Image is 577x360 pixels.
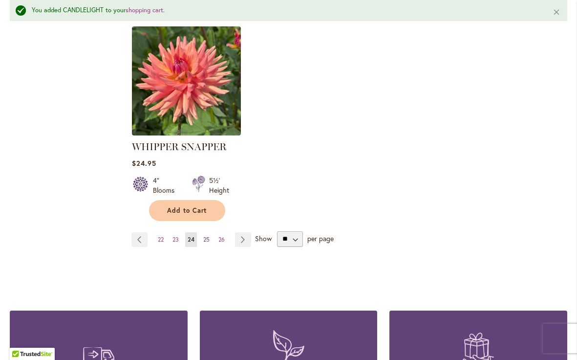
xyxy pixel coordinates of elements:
[126,6,163,14] a: shopping cart
[155,232,166,247] a: 22
[149,200,225,221] button: Add to Cart
[153,176,180,195] div: 4" Blooms
[209,176,229,195] div: 5½' Height
[158,236,164,243] span: 22
[132,158,156,168] span: $24.95
[170,232,181,247] a: 23
[216,232,227,247] a: 26
[203,236,210,243] span: 25
[132,26,241,135] img: WHIPPER SNAPPER
[32,6,538,15] div: You added CANDLELIGHT to your .
[167,206,207,215] span: Add to Cart
[188,236,194,243] span: 24
[218,236,225,243] span: 26
[255,233,272,243] span: Show
[132,128,241,137] a: WHIPPER SNAPPER
[132,141,227,153] a: WHIPPER SNAPPER
[7,325,35,353] iframe: Launch Accessibility Center
[201,232,212,247] a: 25
[172,236,179,243] span: 23
[307,233,334,243] span: per page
